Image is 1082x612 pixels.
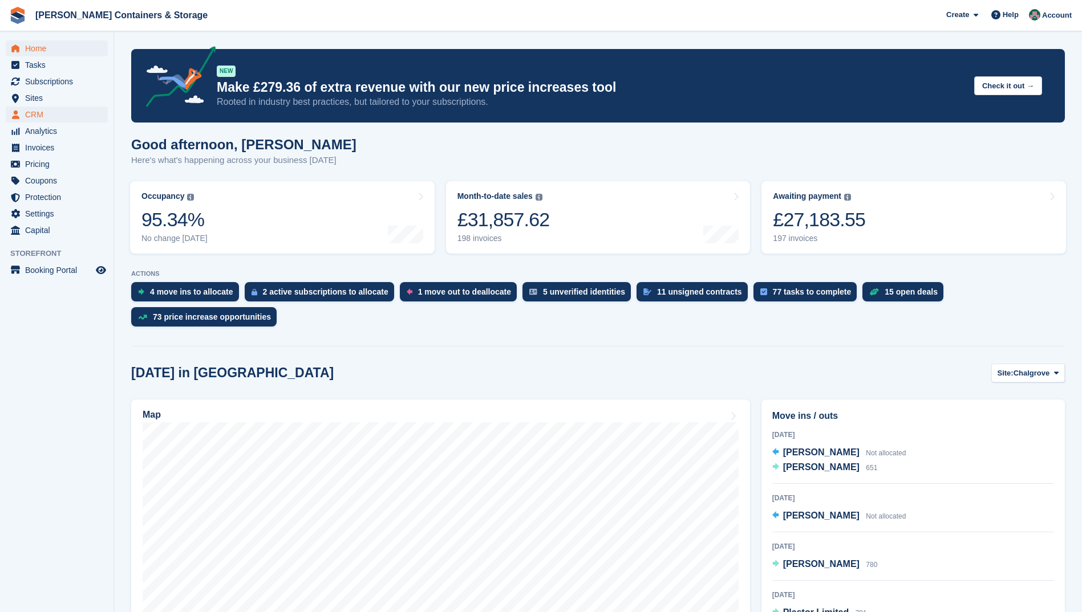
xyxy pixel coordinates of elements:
[131,154,356,167] p: Here's what's happening across your business [DATE]
[6,189,108,205] a: menu
[187,194,194,201] img: icon-info-grey-7440780725fd019a000dd9b08b2336e03edf1995a4989e88bcd33f0948082b44.svg
[866,512,906,520] span: Not allocated
[25,140,94,156] span: Invoices
[772,557,878,572] a: [PERSON_NAME] 780
[753,282,863,307] a: 77 tasks to complete
[418,287,511,296] div: 1 move out to deallocate
[1003,9,1019,21] span: Help
[457,234,550,243] div: 198 invoices
[217,66,236,77] div: NEW
[772,430,1054,440] div: [DATE]
[772,446,906,460] a: [PERSON_NAME] Not allocated
[862,282,949,307] a: 15 open deals
[245,282,400,307] a: 2 active subscriptions to allocate
[6,222,108,238] a: menu
[407,288,412,295] img: move_outs_to_deallocate_icon-f764333ba52eb49d3ac5e1228854f67142a1ed5810a6f6cc68b1a99e826820c5.svg
[131,365,334,381] h2: [DATE] in [GEOGRAPHIC_DATA]
[131,282,245,307] a: 4 move ins to allocate
[94,263,108,277] a: Preview store
[141,234,208,243] div: No change [DATE]
[844,194,851,201] img: icon-info-grey-7440780725fd019a000dd9b08b2336e03edf1995a4989e88bcd33f0948082b44.svg
[25,123,94,139] span: Analytics
[946,9,969,21] span: Create
[6,90,108,106] a: menu
[991,364,1065,382] button: Site: Chalgrove
[643,288,651,295] img: contract_signature_icon-13c848040528278c33f63329250d36e43548de30e8caae1d1a13099fd9432cc5.svg
[143,410,161,420] h2: Map
[6,156,108,172] a: menu
[263,287,388,296] div: 2 active subscriptions to allocate
[25,74,94,89] span: Subscriptions
[974,76,1042,95] button: Check it out →
[153,312,271,321] div: 73 price increase opportunities
[446,181,751,254] a: Month-to-date sales £31,857.62 198 invoices
[772,509,906,524] a: [PERSON_NAME] Not allocated
[772,541,1054,552] div: [DATE]
[529,288,537,295] img: verify_identity-adf6edd0f0f0b5bbfe63781bf79b02c33cf7c696d77639b501bdc392416b5a36.svg
[136,46,216,111] img: price-adjustments-announcement-icon-8257ccfd72463d97f412b2fc003d46551f7dbcb40ab6d574587a9cd5c0d94...
[866,464,877,472] span: 651
[1042,10,1072,21] span: Account
[657,287,742,296] div: 11 unsigned contracts
[130,181,435,254] a: Occupancy 95.34% No change [DATE]
[25,57,94,73] span: Tasks
[31,6,212,25] a: [PERSON_NAME] Containers & Storage
[25,173,94,189] span: Coupons
[141,191,184,201] div: Occupancy
[761,181,1066,254] a: Awaiting payment £27,183.55 197 invoices
[6,206,108,222] a: menu
[6,107,108,123] a: menu
[252,288,257,296] img: active_subscription_to_allocate_icon-d502201f5373d7db506a760aba3b589e785aa758c864c3986d89f69b8ff3...
[25,262,94,278] span: Booking Portal
[543,287,625,296] div: 5 unverified identities
[25,40,94,56] span: Home
[10,248,114,259] span: Storefront
[25,189,94,205] span: Protection
[6,173,108,189] a: menu
[773,208,865,231] div: £27,183.55
[760,288,767,295] img: task-75834270c22a3079a89374b754ae025e5fb1db73e45f91037f5363f120a921f8.svg
[6,57,108,73] a: menu
[866,449,906,457] span: Not allocated
[772,409,1054,423] h2: Move ins / outs
[783,447,860,457] span: [PERSON_NAME]
[998,368,1014,379] span: Site:
[25,90,94,106] span: Sites
[131,270,1065,278] p: ACTIONS
[25,222,94,238] span: Capital
[869,288,879,296] img: deal-1b604bf984904fb50ccaf53a9ad4b4a5d6e5aea283cecdc64d6e3604feb123c2.svg
[866,561,877,569] span: 780
[141,208,208,231] div: 95.34%
[637,282,753,307] a: 11 unsigned contracts
[25,206,94,222] span: Settings
[150,287,233,296] div: 4 move ins to allocate
[457,208,550,231] div: £31,857.62
[772,590,1054,600] div: [DATE]
[217,96,965,108] p: Rooted in industry best practices, but tailored to your subscriptions.
[773,234,865,243] div: 197 invoices
[6,74,108,89] a: menu
[6,140,108,156] a: menu
[773,191,841,201] div: Awaiting payment
[9,7,26,24] img: stora-icon-8386f47178a22dfd0bd8f6a31ec36ba5ce8667c1dd55bd0f319d3a0aa187defe.svg
[6,262,108,278] a: menu
[1014,368,1050,379] span: Chalgrove
[1029,9,1040,21] img: Julia Marcham
[400,282,522,307] a: 1 move out to deallocate
[783,462,860,472] span: [PERSON_NAME]
[138,288,144,295] img: move_ins_to_allocate_icon-fdf77a2bb77ea45bf5b3d319d69a93e2d87916cf1d5bf7949dd705db3b84f3ca.svg
[131,137,356,152] h1: Good afternoon, [PERSON_NAME]
[783,511,860,520] span: [PERSON_NAME]
[25,107,94,123] span: CRM
[6,40,108,56] a: menu
[138,315,147,320] img: price_increase_opportunities-93ffe204e8149a01c8c9dc8f82e8f89637d9d84a8eef4429ea346261dce0b2c0.svg
[6,123,108,139] a: menu
[772,460,878,475] a: [PERSON_NAME] 651
[772,493,1054,503] div: [DATE]
[131,307,282,332] a: 73 price increase opportunities
[885,287,938,296] div: 15 open deals
[25,156,94,172] span: Pricing
[522,282,637,307] a: 5 unverified identities
[783,559,860,569] span: [PERSON_NAME]
[457,191,533,201] div: Month-to-date sales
